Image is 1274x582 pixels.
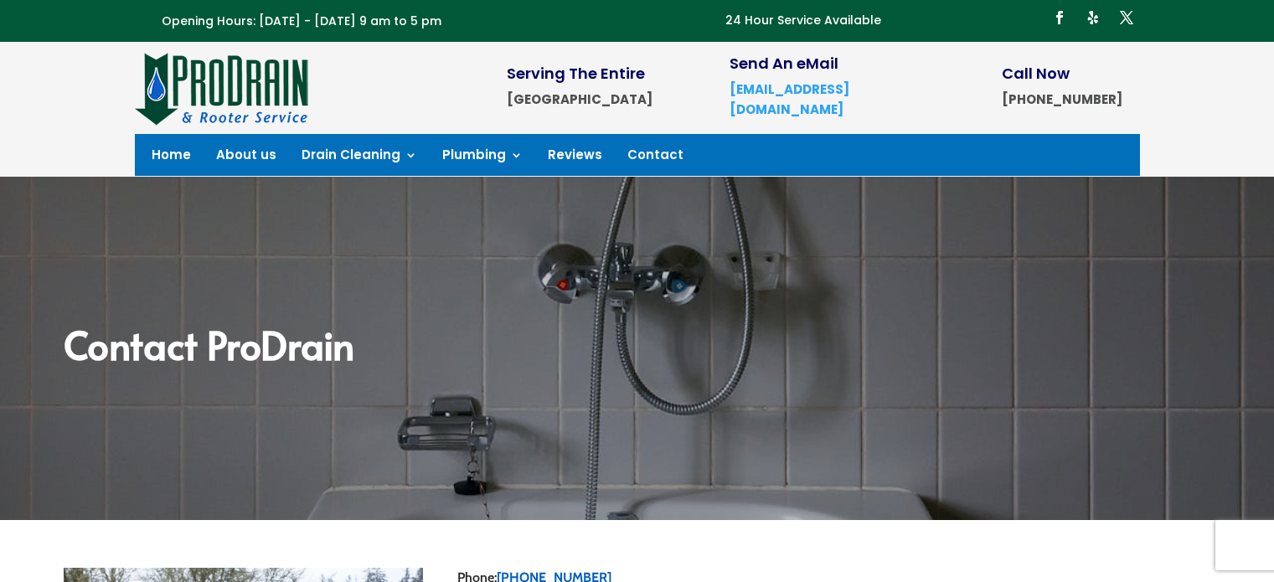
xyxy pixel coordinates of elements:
h2: Contact ProDrain [64,325,1210,372]
a: Follow on Facebook [1046,4,1073,31]
a: Home [152,149,191,167]
a: Follow on Yelp [1080,4,1106,31]
span: Call Now [1002,63,1070,84]
span: Send An eMail [730,53,838,74]
strong: [GEOGRAPHIC_DATA] [507,90,652,108]
span: Opening Hours: [DATE] - [DATE] 9 am to 5 pm [162,13,441,29]
a: Reviews [548,149,602,167]
a: About us [216,149,276,167]
p: 24 Hour Service Available [725,11,881,31]
a: Follow on X [1113,4,1140,31]
a: [EMAIL_ADDRESS][DOMAIN_NAME] [730,80,849,118]
a: Contact [627,149,683,167]
img: site-logo-100h [135,50,310,126]
a: Drain Cleaning [302,149,417,167]
a: Plumbing [442,149,523,167]
span: Serving The Entire [507,63,645,84]
strong: [PHONE_NUMBER] [1002,90,1122,108]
